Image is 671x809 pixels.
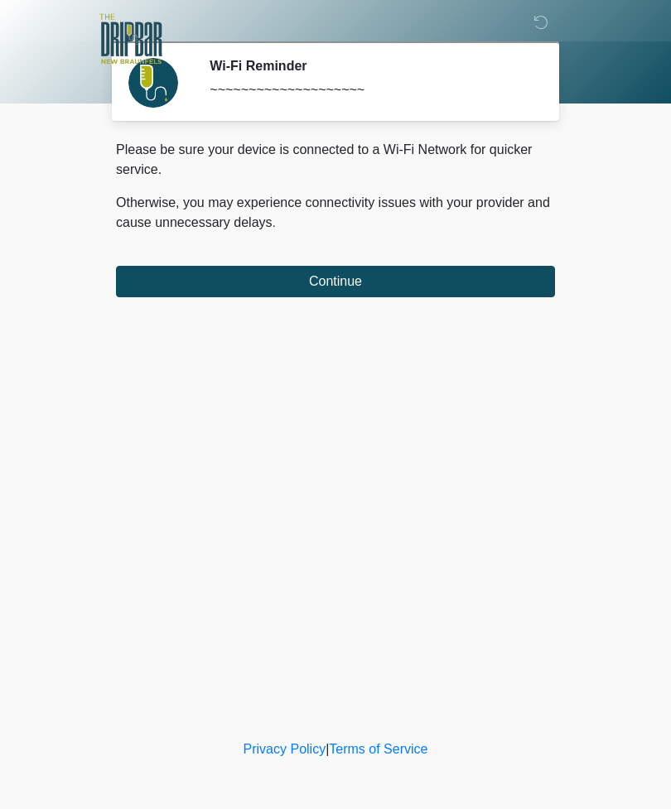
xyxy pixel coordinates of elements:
[116,193,555,233] p: Otherwise, you may experience connectivity issues with your provider and cause unnecessary delays
[116,140,555,180] p: Please be sure your device is connected to a Wi-Fi Network for quicker service.
[326,742,329,756] a: |
[116,266,555,297] button: Continue
[273,215,276,229] span: .
[329,742,427,756] a: Terms of Service
[244,742,326,756] a: Privacy Policy
[210,80,530,100] div: ~~~~~~~~~~~~~~~~~~~~
[128,58,178,108] img: Agent Avatar
[99,12,162,66] img: The DRIPBaR - New Braunfels Logo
